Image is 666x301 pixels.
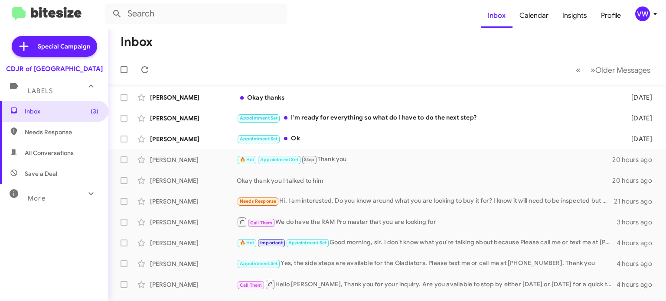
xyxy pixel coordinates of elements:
div: Good morning, sir. I don't know what you're talking about because Please call me or text me at [P... [237,238,617,248]
button: vw [628,6,656,21]
div: Okay thanks [237,93,620,102]
div: Ok [237,134,620,144]
a: Calendar [513,3,555,28]
span: Needs Response [25,128,98,136]
div: [PERSON_NAME] [150,93,237,102]
span: Appointment Set [240,261,278,266]
div: We do have the RAM Pro master that you are looking for [237,217,617,227]
div: [PERSON_NAME] [150,197,237,206]
div: I'm ready for everything so what do I have to do the next step? [237,113,620,123]
div: 20 hours ago [612,176,659,185]
div: 4 hours ago [617,259,659,268]
div: 20 hours ago [612,155,659,164]
span: Labels [28,87,53,95]
div: [PERSON_NAME] [150,218,237,227]
span: Appointment Set [260,157,298,162]
span: » [591,65,595,75]
div: [PERSON_NAME] [150,135,237,143]
div: 3 hours ago [617,218,659,227]
span: Older Messages [595,65,650,75]
nav: Page navigation example [571,61,656,79]
span: Call Them [250,220,273,226]
a: Insights [555,3,594,28]
span: 🔥 Hot [240,240,255,246]
div: Yes, the side steps are available for the Gladiators. Please text me or call me at [PHONE_NUMBER]... [237,259,617,269]
button: Next [585,61,656,79]
div: 21 hours ago [614,197,659,206]
span: Special Campaign [38,42,90,51]
input: Search [105,3,287,24]
span: Important [260,240,283,246]
span: Appointment Set [240,115,278,121]
div: Thank you [237,155,612,165]
div: 4 hours ago [617,239,659,247]
span: All Conversations [25,149,74,157]
div: [PERSON_NAME] [150,280,237,289]
span: (3) [91,107,98,116]
span: Save a Deal [25,169,57,178]
div: Hi, I am interested. Do you know around what you are looking to buy it for? I know it will need t... [237,196,614,206]
span: Inbox [25,107,98,116]
span: More [28,194,46,202]
span: « [576,65,581,75]
div: Hello [PERSON_NAME], Thank you for your inquiry. Are you available to stop by either [DATE] or [D... [237,279,617,290]
span: 🔥 Hot [240,157,255,162]
div: [PERSON_NAME] [150,259,237,268]
span: Call Them [240,282,262,288]
span: Appointment Set [288,240,326,246]
div: vw [635,6,650,21]
div: [PERSON_NAME] [150,114,237,123]
a: Special Campaign [12,36,97,57]
span: Needs Response [240,198,277,204]
div: [PERSON_NAME] [150,239,237,247]
div: Okay thank you I talked to him [237,176,612,185]
button: Previous [571,61,586,79]
div: [DATE] [620,135,659,143]
span: Stop [304,157,314,162]
div: [DATE] [620,114,659,123]
a: Profile [594,3,628,28]
div: [DATE] [620,93,659,102]
div: CDJR of [GEOGRAPHIC_DATA] [6,65,103,73]
span: Appointment Set [240,136,278,142]
a: Inbox [481,3,513,28]
h1: Inbox [121,35,153,49]
div: [PERSON_NAME] [150,176,237,185]
div: 4 hours ago [617,280,659,289]
div: [PERSON_NAME] [150,155,237,164]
